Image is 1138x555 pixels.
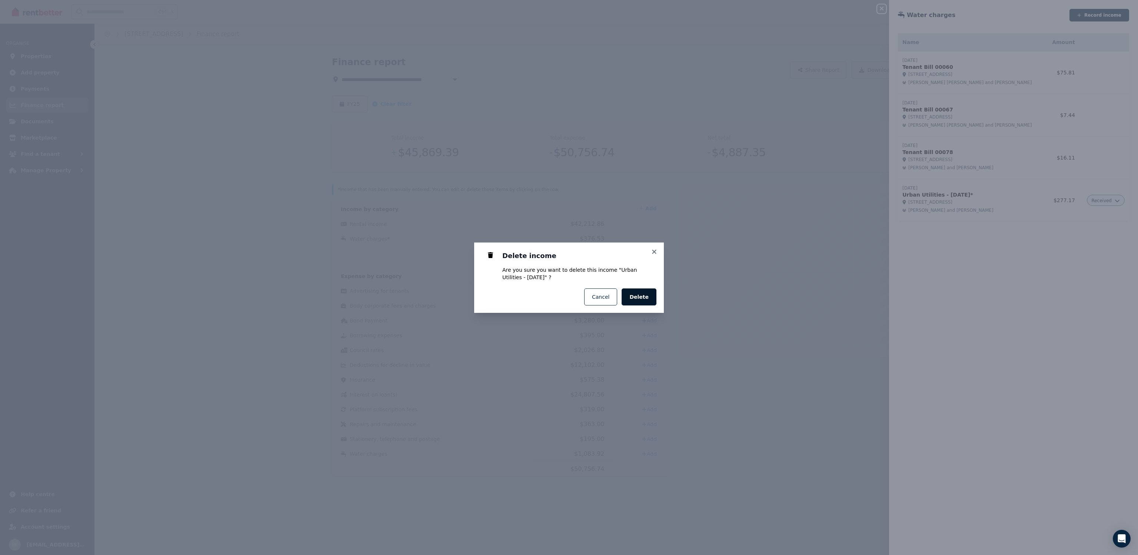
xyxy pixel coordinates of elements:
button: Cancel [584,288,617,305]
button: Delete [622,288,656,305]
p: Are you sure you want to delete this income " Urban Utilities - [DATE] " ? [502,266,655,281]
h3: Delete income [502,251,655,260]
span: Delete [629,293,649,301]
div: Open Intercom Messenger [1113,530,1131,548]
